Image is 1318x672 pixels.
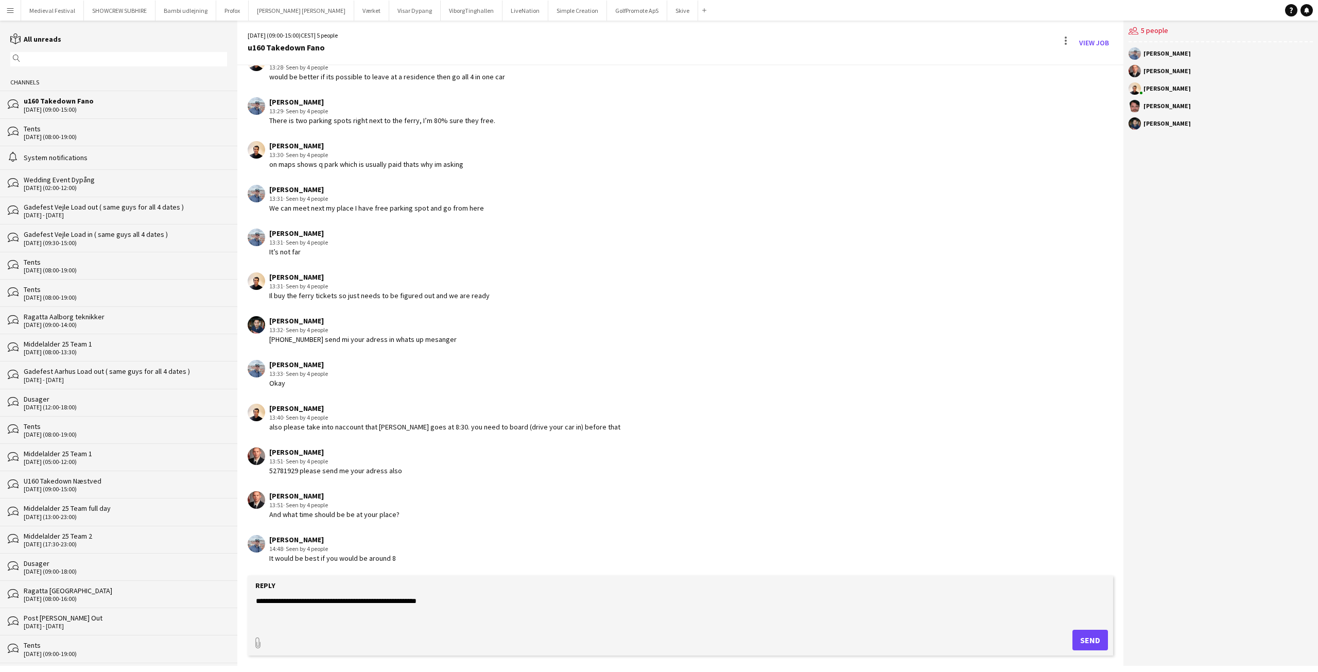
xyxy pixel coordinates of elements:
div: would be better if its possible to leave at a residence then go all 4 in one car [269,72,505,81]
div: [PERSON_NAME] [1143,103,1191,109]
div: [DATE] (08:00-13:30) [24,349,227,356]
span: · Seen by 4 people [283,501,328,509]
button: ViborgTinghallen [441,1,502,21]
div: System notifications [24,153,227,162]
button: LiveNation [502,1,548,21]
div: [DATE] (08:00-19:00) [24,431,227,438]
button: Send [1072,630,1108,650]
div: Il buy the ferry tickets so just needs to be figured out and we are ready [269,291,490,300]
div: We can meet next my place I have free parking spot and go from here [269,203,484,213]
div: 5 people [1129,21,1313,42]
div: Gadefest Vejle Load in ( same guys all 4 dates ) [24,230,227,239]
div: [DATE] (02:00-12:00) [24,184,227,192]
div: Middelalder 25 Team 2 [24,531,227,541]
div: Gadefest Vejle Load out ( same guys for all 4 dates ) [24,202,227,212]
div: [DATE] - [DATE] [24,623,227,630]
div: [PERSON_NAME] [269,316,457,325]
div: Okay [269,378,328,388]
div: 13:31 [269,194,484,203]
button: GolfPromote ApS [607,1,667,21]
div: [DATE] (13:00-23:00) [24,513,227,521]
div: [DATE] (17:30-23:00) [24,541,227,548]
div: Ragatta [GEOGRAPHIC_DATA] [24,586,227,595]
div: 13:40 [269,413,620,422]
button: Visar Dypang [389,1,441,21]
span: · Seen by 4 people [283,282,328,290]
div: Ragatta Aalborg teknikker [24,312,227,321]
div: [PERSON_NAME] [1143,85,1191,92]
div: And what time should be be at your place? [269,510,400,519]
div: on maps shows q park which is usually paid thats why im asking [269,160,463,169]
span: · Seen by 4 people [283,545,328,553]
div: Tents [24,285,227,294]
div: Post [PERSON_NAME] Out [24,613,227,623]
div: 13:32 [269,325,457,335]
div: [PERSON_NAME] [269,360,328,369]
div: [DATE] (09:00-14:00) [24,321,227,329]
div: [PERSON_NAME] [269,491,400,501]
div: Middelalder 25 Team 1 [24,339,227,349]
button: Profox [216,1,249,21]
div: It would be best if you would be around 8 [269,554,396,563]
span: · Seen by 4 people [283,413,328,421]
button: Simple Creation [548,1,607,21]
div: [PHONE_NUMBER] send mi your adress in whats up mesanger [269,335,457,344]
button: SHOWCREW SUBHIRE [84,1,155,21]
div: [PERSON_NAME] [269,229,328,238]
div: Middelalder 25 Team full day [24,504,227,513]
div: [PERSON_NAME] [269,404,620,413]
span: CEST [301,31,314,39]
a: View Job [1075,35,1113,51]
div: [PERSON_NAME] [269,447,402,457]
div: [PERSON_NAME] [269,535,396,544]
span: · Seen by 4 people [283,457,328,465]
span: · Seen by 4 people [283,238,328,246]
div: [PERSON_NAME] [269,141,463,150]
span: · Seen by 4 people [283,63,328,71]
div: Tents [24,124,227,133]
div: [PERSON_NAME] [1143,68,1191,74]
div: [DATE] - [DATE] [24,376,227,384]
span: · Seen by 4 people [283,107,328,115]
div: [DATE] (08:00-19:00) [24,267,227,274]
div: [DATE] (08:00-19:00) [24,133,227,141]
div: [DATE] (09:00-15:00) | 5 people [248,31,338,40]
div: u160 Takedown Fano [248,43,338,52]
div: [DATE] (09:00-18:00) [24,568,227,575]
div: [DATE] (08:00-16:00) [24,595,227,602]
div: 13:31 [269,282,490,291]
div: [PERSON_NAME] [269,97,495,107]
div: There is two parking spots right next to the ferry, I’m 80% sure they free. [269,116,495,125]
span: · Seen by 4 people [283,151,328,159]
div: Gadefest Aarhus Load out ( same guys for all 4 dates ) [24,367,227,376]
label: Reply [255,581,275,590]
button: Medieval Festival [21,1,84,21]
div: 13:28 [269,63,505,72]
div: 14:48 [269,544,396,554]
button: Værket [354,1,389,21]
div: also please take into naccount that [PERSON_NAME] goes at 8:30. you need to board (drive your car... [269,422,620,432]
div: [DATE] - [DATE] [24,212,227,219]
div: [DATE] (09:00-15:00) [24,486,227,493]
div: Tents [24,641,227,650]
div: 13:51 [269,457,402,466]
span: · Seen by 4 people [283,326,328,334]
div: 13:29 [269,107,495,116]
span: · Seen by 4 people [283,195,328,202]
div: Dusager [24,394,227,404]
div: 13:30 [269,150,463,160]
div: [PERSON_NAME] [269,272,490,282]
span: · Seen by 4 people [283,370,328,377]
div: 13:31 [269,238,328,247]
a: All unreads [10,35,61,44]
div: 13:33 [269,369,328,378]
div: Tents [24,257,227,267]
div: [PERSON_NAME] [1143,120,1191,127]
button: [PERSON_NAME] [PERSON_NAME] [249,1,354,21]
div: [DATE] (12:00-18:00) [24,404,227,411]
div: [PERSON_NAME] [1143,50,1191,57]
div: Middelalder 25 Team 1 [24,449,227,458]
div: [DATE] (09:00-15:00) [24,106,227,113]
div: 52781929 please send me your adress also [269,466,402,475]
div: [PERSON_NAME] [269,185,484,194]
